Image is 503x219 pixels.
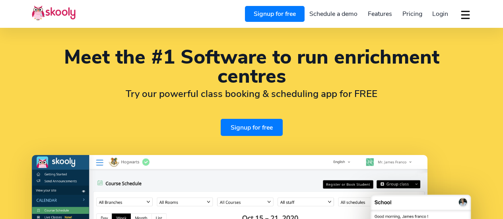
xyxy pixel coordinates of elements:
[427,8,453,20] a: Login
[32,48,471,86] h1: Meet the #1 Software to run enrichment centres
[397,8,427,20] a: Pricing
[432,10,448,18] span: Login
[460,6,471,24] button: dropdown menu
[221,119,283,136] a: Signup for free
[305,8,363,20] a: Schedule a demo
[363,8,397,20] a: Features
[245,6,305,22] a: Signup for free
[402,10,422,18] span: Pricing
[32,5,76,21] img: Skooly
[32,88,471,100] h2: Try our powerful class booking & scheduling app for FREE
